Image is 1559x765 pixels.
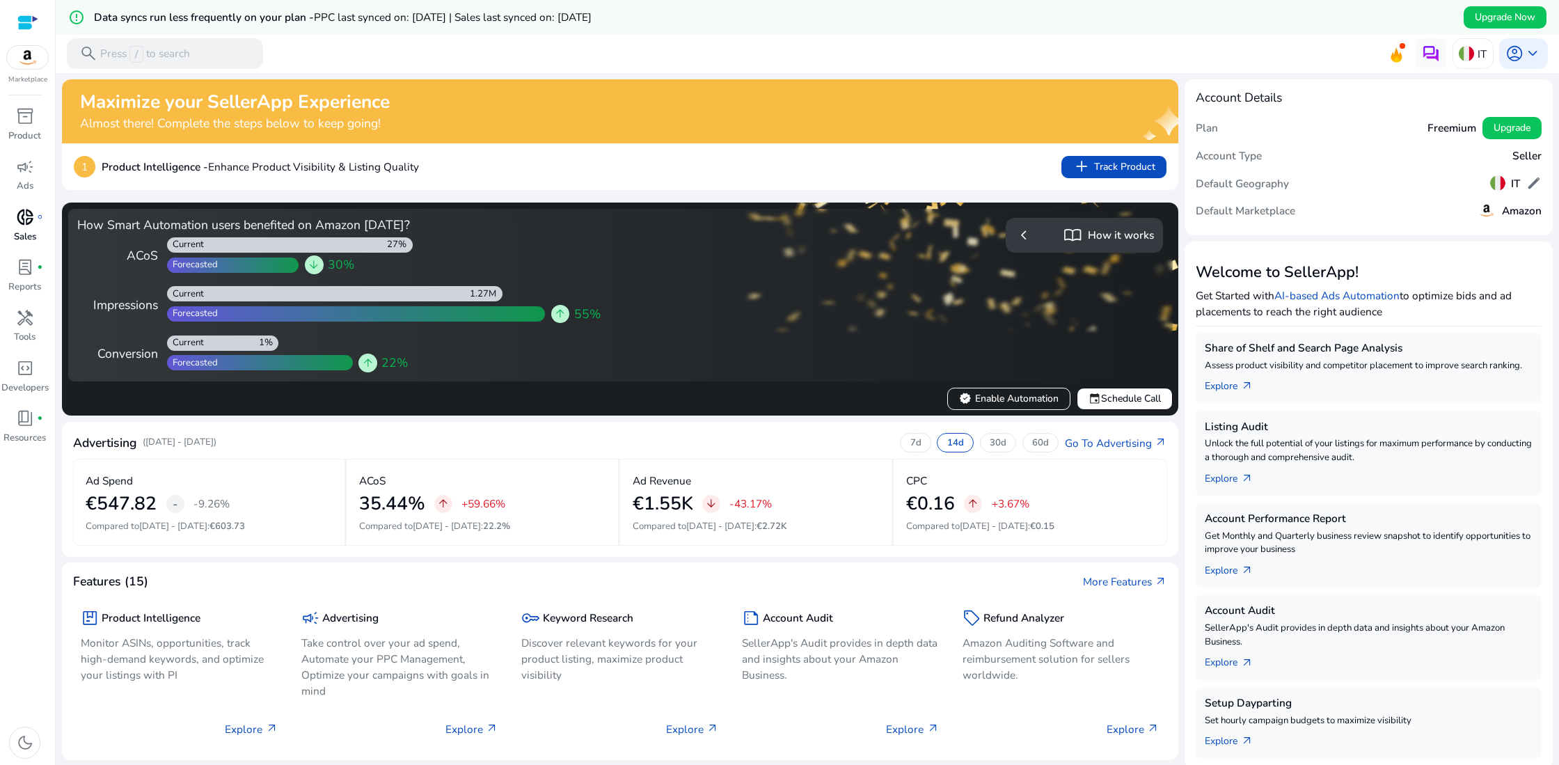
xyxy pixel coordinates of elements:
span: arrow_downward [705,498,718,510]
h4: Advertising [73,436,136,450]
p: Ads [17,180,33,194]
img: amazon.svg [7,46,49,69]
h5: Freemium [1427,122,1476,134]
h5: Product Intelligence [102,612,200,624]
h5: Account Performance Report [1205,512,1533,525]
span: fiber_manual_record [37,416,43,422]
p: Monitor ASINs, opportunities, track high-demand keywords, and optimize your listings with PI [81,635,278,683]
p: Developers [1,381,49,395]
span: book_4 [16,409,34,427]
h5: Default Marketplace [1196,205,1295,217]
p: ([DATE] - [DATE]) [143,436,216,450]
button: eventSchedule Call [1077,388,1173,410]
h5: How it works [1088,229,1154,242]
button: Upgrade Now [1464,6,1546,29]
span: arrow_upward [967,498,979,510]
div: Conversion [77,345,158,363]
p: Press to search [100,46,190,63]
span: arrow_outward [1147,723,1160,735]
p: Product [8,129,41,143]
p: 7d [910,437,921,450]
span: €2.72K [757,520,786,533]
p: 60d [1032,437,1049,450]
p: Take control over your ad spend, Automate your PPC Management, Optimize your campaigns with goals... [301,635,499,699]
p: Compared to : [906,520,1155,534]
p: Enhance Product Visibility & Listing Quality [102,159,419,175]
h5: IT [1511,178,1520,190]
h2: €1.55K [633,493,693,515]
p: Compared to : [633,520,880,534]
p: Discover relevant keywords for your product listing, maximize product visibility [521,635,719,683]
span: inventory_2 [16,107,34,125]
p: Sales [14,230,36,244]
span: arrow_upward [362,357,374,370]
div: Current [167,239,205,251]
span: event [1089,393,1101,405]
p: ACoS [359,473,386,489]
span: code_blocks [16,359,34,377]
span: [DATE] - [DATE] [139,520,207,533]
span: Upgrade Now [1475,10,1535,24]
b: Product Intelligence - [102,159,208,174]
p: Compared to : [86,520,332,534]
p: Assess product visibility and competitor placement to improve search ranking. [1205,359,1533,373]
div: 1.27M [470,288,502,301]
h2: 35.44% [359,493,425,515]
p: Explore [666,721,719,737]
p: Unlock the full potential of your listings for maximum performance by conducting a thorough and c... [1205,437,1533,465]
h4: Features (15) [73,574,148,589]
span: arrow_outward [1155,576,1167,588]
span: arrow_outward [1241,735,1253,748]
span: Enable Automation [959,391,1058,406]
h5: Share of Shelf and Search Page Analysis [1205,342,1533,354]
h5: Seller [1512,150,1542,162]
span: arrow_outward [486,723,498,735]
div: Current [167,288,205,301]
span: arrow_outward [706,723,719,735]
span: [DATE] - [DATE] [413,520,481,533]
div: Current [167,337,205,349]
p: -9.26% [193,498,230,509]
span: sell [963,609,981,627]
p: Set hourly campaign budgets to maximize visibility [1205,714,1533,728]
p: Resources [3,432,46,445]
p: 14d [947,437,964,450]
span: lab_profile [16,258,34,276]
h5: Account Type [1196,150,1262,162]
p: SellerApp's Audit provides in depth data and insights about your Amazon Business. [1205,622,1533,649]
p: Ad Spend [86,473,133,489]
h4: How Smart Automation users benefited on Amazon [DATE]? [77,218,615,232]
span: arrow_upward [437,498,450,510]
button: addTrack Product [1061,156,1166,178]
span: arrow_outward [1241,657,1253,670]
span: PPC last synced on: [DATE] | Sales last synced on: [DATE] [314,10,592,24]
span: arrow_outward [1241,565,1253,577]
h5: Keyword Research [543,612,633,624]
div: 1% [259,337,279,349]
p: Compared to : [359,520,606,534]
p: Reports [8,281,41,294]
img: it.svg [1490,175,1505,191]
h5: Listing Audit [1205,420,1533,433]
span: handyman [16,309,34,327]
span: search [79,45,97,63]
p: IT [1478,42,1487,66]
span: arrow_outward [1241,473,1253,485]
p: 30d [990,437,1006,450]
h2: Maximize your SellerApp Experience [80,91,390,113]
span: / [129,46,143,63]
p: Explore [886,721,939,737]
span: arrow_outward [927,723,940,735]
span: import_contacts [1063,226,1082,244]
a: Explorearrow_outward [1205,372,1265,394]
h5: Account Audit [763,612,833,624]
p: Explore [1107,721,1160,737]
h3: Welcome to SellerApp! [1196,263,1542,281]
a: Explorearrow_outward [1205,727,1265,749]
img: amazon.svg [1478,201,1496,219]
span: €0.15 [1030,520,1054,533]
span: fiber_manual_record [37,265,43,271]
div: Forecasted [167,308,219,320]
div: 27% [387,239,413,251]
span: €603.73 [209,520,245,533]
